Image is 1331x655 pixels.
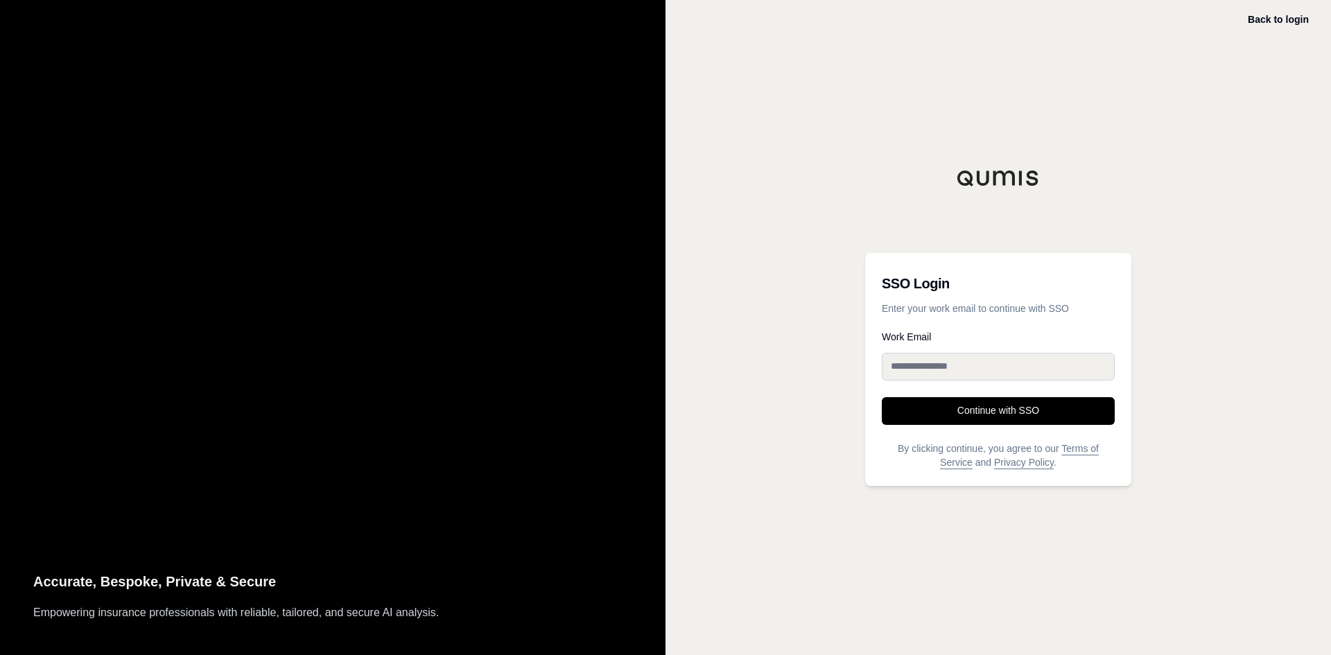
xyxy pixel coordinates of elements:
[882,302,1115,315] p: Enter your work email to continue with SSO
[940,443,1099,468] a: Terms of Service
[1248,14,1309,25] a: Back to login
[882,442,1115,469] p: By clicking continue, you agree to our and .
[33,570,632,593] p: Accurate, Bespoke, Private & Secure
[882,332,1115,342] label: Work Email
[957,170,1040,186] img: Qumis
[882,270,1115,297] h3: SSO Login
[882,397,1115,425] button: Continue with SSO
[33,604,632,622] p: Empowering insurance professionals with reliable, tailored, and secure AI analysis.
[994,457,1054,468] a: Privacy Policy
